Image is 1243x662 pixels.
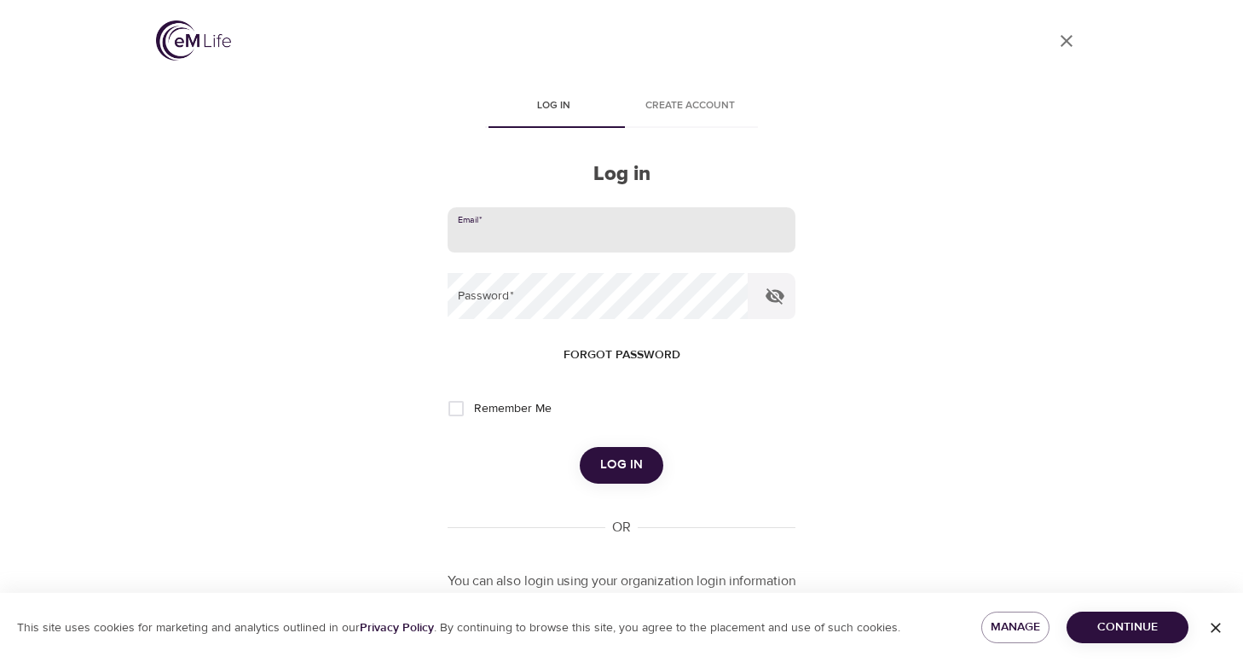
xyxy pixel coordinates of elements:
button: Forgot password [557,340,687,371]
span: Continue [1080,617,1175,638]
h2: Log in [448,162,795,187]
span: Remember Me [474,400,552,418]
span: Log in [495,97,611,115]
div: disabled tabs example [448,87,795,128]
span: Forgot password [564,345,680,366]
span: Manage [995,617,1036,638]
a: Privacy Policy [360,620,434,636]
p: You can also login using your organization login information [448,572,795,591]
button: Log in [580,447,663,483]
a: close [1046,20,1087,61]
button: Continue [1067,612,1188,643]
div: OR [605,518,638,537]
span: Log in [600,454,643,476]
span: Create account [632,97,748,115]
button: Manage [981,612,1049,643]
img: logo [156,20,231,61]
